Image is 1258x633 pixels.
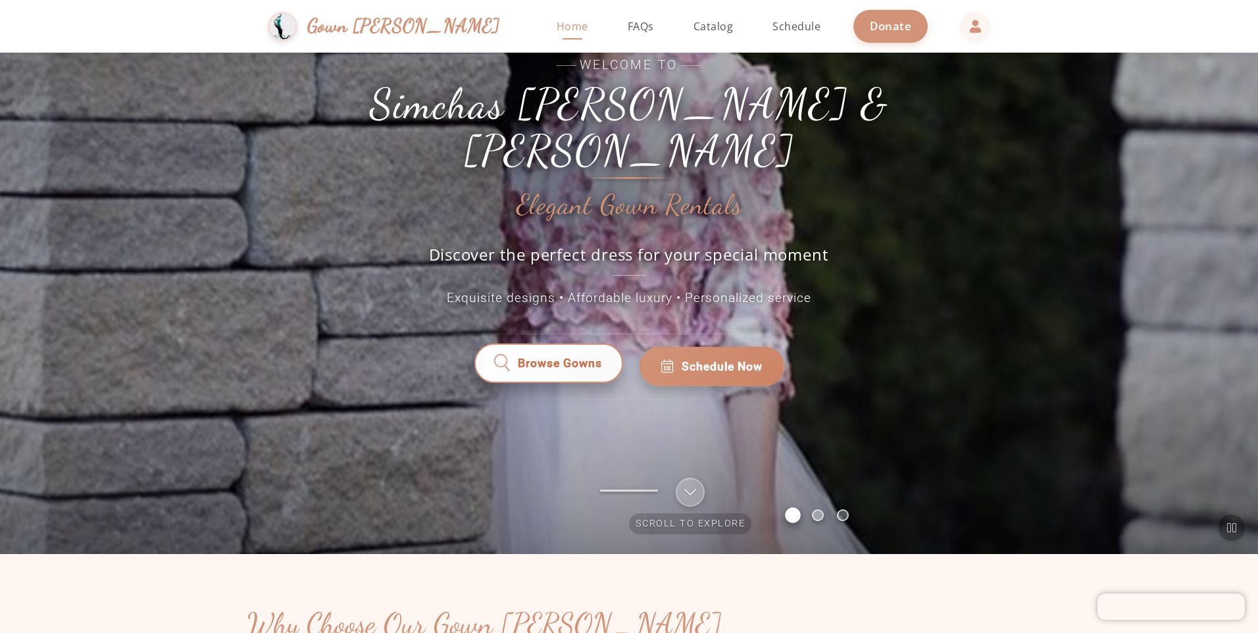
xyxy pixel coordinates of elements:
span: Schedule [772,19,820,34]
a: Gown [PERSON_NAME] [268,9,513,45]
span: Catalog [693,19,734,34]
h2: Elegant Gown Rentals [516,190,742,220]
span: Schedule Now [682,358,763,375]
img: Gown Gmach Logo [268,12,297,41]
span: Welcome to [333,56,925,75]
p: Discover the perfect dress for your special moment [415,243,843,276]
span: Home [557,19,588,34]
span: Gown [PERSON_NAME] [307,12,500,40]
iframe: Chatra live chat [1097,594,1245,620]
span: Donate [870,18,911,34]
span: Browse Gowns [518,358,602,375]
span: FAQs [628,19,654,34]
a: Donate [853,10,928,42]
p: Exquisite designs • Affordable luxury • Personalized service [333,289,925,308]
h1: Simchas [PERSON_NAME] & [PERSON_NAME] [333,81,925,174]
span: Scroll to explore [629,513,752,534]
